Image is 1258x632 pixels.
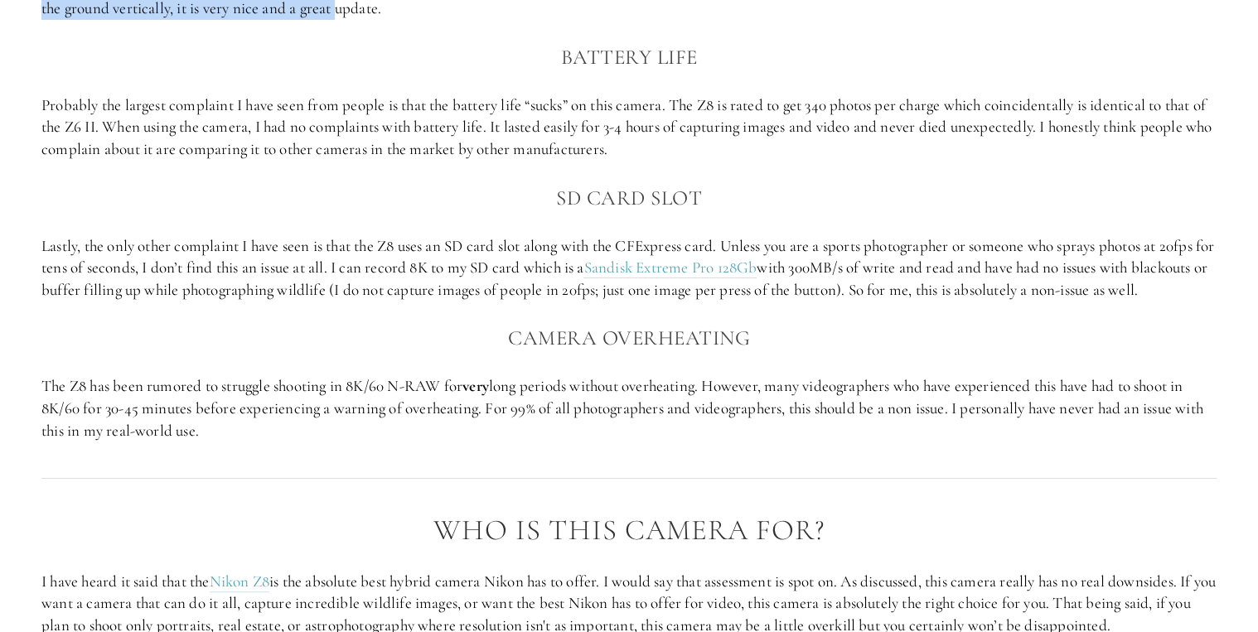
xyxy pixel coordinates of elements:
[210,572,270,592] a: Nikon Z8
[41,514,1217,547] h2: Who is this camera for?
[41,375,1217,441] p: The Z8 has been rumored to struggle shooting in 8K/60 N-RAW for long periods without overheating....
[41,41,1217,74] h3: Battery Life
[41,94,1217,161] p: Probably the largest complaint I have seen from people is that the battery life “sucks” on this c...
[41,235,1217,302] p: Lastly, the only other complaint I have seen is that the Z8 uses an SD card slot along with the C...
[41,181,1217,215] h3: SD card slot
[583,258,757,278] a: Sandisk Extreme Pro 128Gb
[462,376,489,395] strong: very
[41,321,1217,355] h3: Camera Overheating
